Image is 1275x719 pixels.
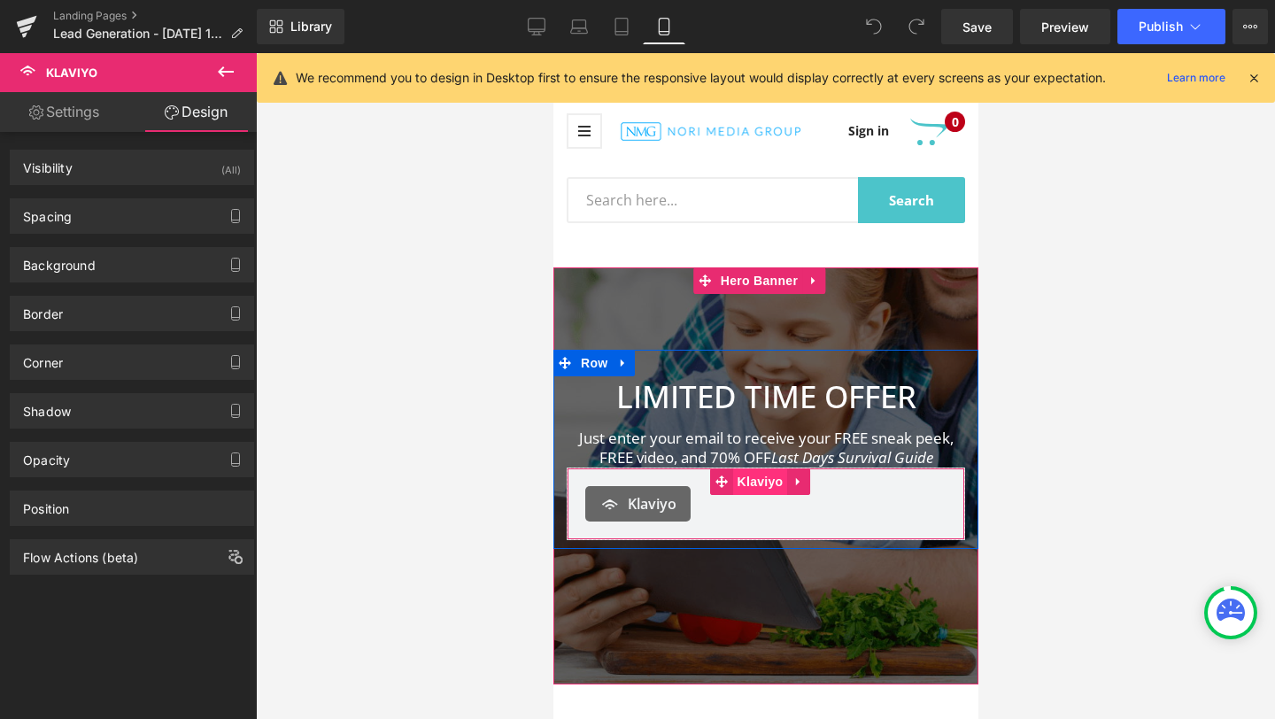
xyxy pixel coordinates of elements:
[234,415,257,442] a: Expand / Collapse
[1139,19,1183,34] span: Publish
[53,27,223,41] span: Lead Generation - [DATE] 16:52:09
[1117,9,1225,44] button: Publish
[23,199,72,224] div: Spacing
[290,19,332,35] span: Library
[1041,18,1089,36] span: Preview
[23,443,70,468] div: Opacity
[218,394,380,414] i: Last Days Survival Guide
[357,63,412,93] button: 0
[962,18,992,36] span: Save
[58,58,257,98] img: Nori Media Group
[13,323,412,364] h1: LIMITED TIME OFFER
[600,9,643,44] a: Tablet
[558,9,600,44] a: Laptop
[23,151,73,175] div: Visibility
[23,248,96,273] div: Background
[643,9,685,44] a: Mobile
[23,345,63,370] div: Corner
[296,68,1106,88] p: We recommend you to design in Desktop first to ensure the responsive layout would display correct...
[74,440,123,461] span: Klaviyo
[899,9,934,44] button: Redo
[132,92,260,132] a: Design
[180,415,235,442] span: Klaviyo
[46,66,97,80] span: Klaviyo
[13,124,412,170] input: Search here...
[221,151,241,180] div: (All)
[249,214,272,241] a: Expand / Collapse
[23,297,58,323] span: Row
[53,9,257,23] a: Landing Pages
[23,540,138,565] div: Flow Actions (beta)
[295,69,336,86] a: Sign in
[856,9,892,44] button: Undo
[305,124,412,170] button: Search
[1020,9,1110,44] a: Preview
[336,138,381,156] span: Search
[391,58,412,79] span: 0
[257,9,344,44] a: New Library
[23,491,69,516] div: Position
[1232,9,1268,44] button: More
[1160,67,1232,89] a: Learn more
[58,297,81,323] a: Expand / Collapse
[23,394,71,419] div: Shadow
[23,297,63,321] div: Border
[13,375,412,414] p: Just enter your email to receive your FREE sneak peek, FREE video, and 70% OFF
[515,9,558,44] a: Desktop
[163,214,249,241] span: Hero Banner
